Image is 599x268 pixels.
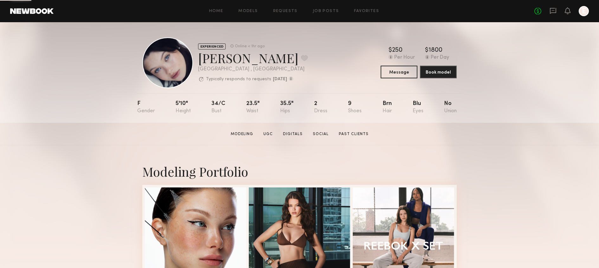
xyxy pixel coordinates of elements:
div: 2 [314,101,327,114]
div: Modeling Portfolio [142,163,457,180]
div: 1800 [428,47,442,54]
div: Per Day [431,55,449,61]
div: Brn [383,101,392,114]
div: 9 [348,101,362,114]
div: No [444,101,457,114]
a: Home [209,9,223,13]
div: $ [389,47,392,54]
div: [GEOGRAPHIC_DATA] , [GEOGRAPHIC_DATA] [198,67,308,72]
button: Message [381,66,417,78]
div: Blu [413,101,423,114]
a: UGC [261,131,275,137]
div: 35.5" [280,101,293,114]
b: [DATE] [273,77,287,82]
a: Past Clients [336,131,371,137]
div: 23.5" [246,101,260,114]
a: Social [310,131,331,137]
a: Job Posts [313,9,339,13]
a: Models [238,9,258,13]
button: Book model [420,66,457,78]
div: 250 [392,47,403,54]
div: 34/c [211,101,225,114]
div: Online < 1hr ago [235,44,265,49]
div: F [137,101,155,114]
a: E [579,6,589,16]
a: Modeling [228,131,256,137]
p: Typically responds to requests [206,77,271,82]
div: 5'10" [176,101,191,114]
div: Per Hour [394,55,415,61]
div: [PERSON_NAME] [198,49,308,66]
div: EXPERIENCED [198,43,226,49]
a: Requests [273,9,298,13]
div: $ [425,47,428,54]
a: Digitals [280,131,305,137]
a: Favorites [354,9,379,13]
